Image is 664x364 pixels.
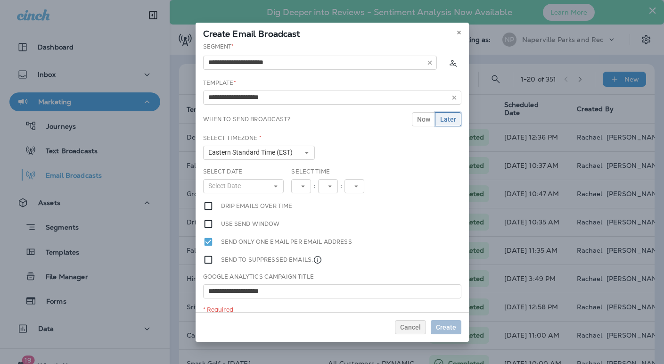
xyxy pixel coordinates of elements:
span: Cancel [400,324,421,331]
label: Template [203,79,236,87]
span: Now [417,116,430,123]
span: Create [436,324,456,331]
button: Cancel [395,320,426,334]
label: Send only one email per email address [221,237,352,247]
button: Select Date [203,179,284,193]
label: When to send broadcast? [203,116,290,123]
button: Create [431,320,461,334]
label: Select Timezone [203,134,262,142]
button: Calculate the estimated number of emails to be sent based on selected segment. (This could take a... [444,54,461,71]
label: Google Analytics Campaign Title [203,273,314,281]
label: Select Date [203,168,243,175]
div: : [338,179,344,193]
label: Segment [203,43,234,50]
label: Select Time [291,168,330,175]
div: Create Email Broadcast [196,23,469,42]
label: Use send window [221,219,280,229]
label: Send to suppressed emails. [221,255,323,265]
span: Select Date [208,182,245,190]
label: Drip emails over time [221,201,293,211]
div: : [311,179,318,193]
span: Eastern Standard Time (EST) [208,149,296,157]
button: Now [412,112,435,126]
span: Later [440,116,456,123]
button: Later [435,112,461,126]
div: * Required [203,306,461,314]
button: Eastern Standard Time (EST) [203,146,315,160]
